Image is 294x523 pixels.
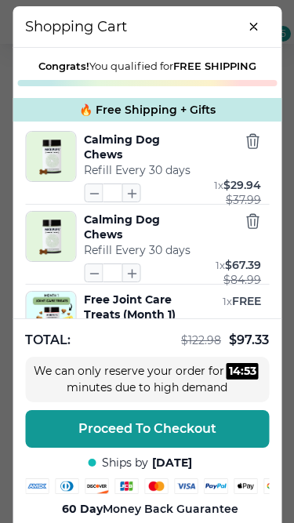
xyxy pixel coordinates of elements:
strong: 60 Day [62,502,103,516]
img: google [263,478,287,494]
img: visa [174,478,198,495]
span: You qualified for [38,60,256,72]
img: Calming Dog Chews [26,132,75,181]
button: Calming Dog Chews [84,212,198,242]
div: : [227,363,259,380]
img: paypal [204,478,227,494]
span: TOTAL: [25,332,71,349]
span: Refill Every 30 days [84,243,191,257]
strong: Congrats! [38,60,89,72]
span: 1 x [216,259,225,271]
span: $ 37.99 [226,194,261,206]
span: [DATE] [152,456,192,470]
img: discover [85,478,108,495]
img: mastercard [144,478,168,495]
span: $ 84.99 [223,274,261,286]
span: FREE [232,294,261,308]
button: Calming Dog Chews [84,133,198,162]
span: Money Back Guarantee [62,502,238,517]
button: Free Joint Care Treats (Month 1) [84,292,198,322]
div: 14 [229,363,241,380]
img: diners-club [55,478,78,495]
span: Ships by [102,456,148,470]
img: amex [25,478,49,494]
span: 1 x [214,179,223,191]
img: apple [234,478,257,495]
img: Calming Dog Chews [26,212,75,261]
strong: FREE SHIPPING [173,60,256,72]
span: Proceed To Checkout [78,421,216,437]
div: We can only reserve your order for minutes due to high demand [30,363,265,396]
span: $ 29.94 [223,178,261,192]
img: Free Joint Care Treats (Month 1) [26,292,75,341]
span: Refill Every 30 days [84,163,191,177]
span: 🔥 Free Shipping + Gifts [79,103,216,117]
span: $ 122.98 [181,333,221,347]
span: $ 67.39 [225,258,261,272]
img: jcb [114,478,138,494]
button: close-cart [238,11,269,42]
button: Proceed To Checkout [25,410,269,448]
h3: Shopping Cart [25,18,127,35]
div: 53 [244,363,256,380]
span: $ 97.33 [229,332,269,347]
span: 1 x [223,295,232,307]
